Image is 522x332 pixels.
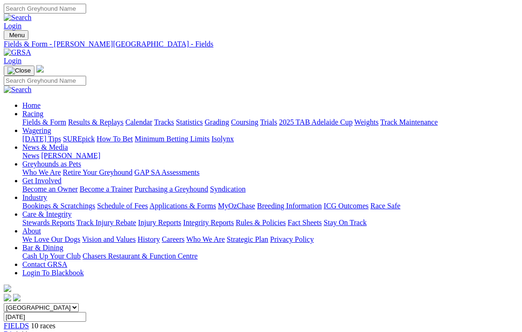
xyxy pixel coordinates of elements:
a: Weights [354,118,379,126]
a: Login [4,22,21,30]
img: facebook.svg [4,294,11,301]
img: Close [7,67,31,74]
a: Vision and Values [82,235,136,243]
a: Breeding Information [257,202,322,210]
a: Track Injury Rebate [76,219,136,226]
a: Minimum Betting Limits [135,135,210,143]
a: Fields & Form - [PERSON_NAME][GEOGRAPHIC_DATA] - Fields [4,40,518,48]
a: Retire Your Greyhound [63,168,133,176]
a: Chasers Restaurant & Function Centre [82,252,197,260]
a: Stewards Reports [22,219,75,226]
a: Greyhounds as Pets [22,160,81,168]
a: Isolynx [211,135,234,143]
a: Fact Sheets [288,219,322,226]
a: Coursing [231,118,258,126]
button: Toggle navigation [4,66,34,76]
a: Become an Owner [22,185,78,193]
a: Stay On Track [324,219,366,226]
img: Search [4,13,32,22]
div: Racing [22,118,518,126]
a: Results & Replays [68,118,123,126]
a: Home [22,101,41,109]
a: Applications & Forms [149,202,216,210]
div: Industry [22,202,518,210]
a: Login [4,57,21,65]
a: How To Bet [97,135,133,143]
a: News [22,152,39,159]
div: News & Media [22,152,518,160]
a: Who We Are [22,168,61,176]
a: [DATE] Tips [22,135,61,143]
a: Racing [22,110,43,118]
a: Care & Integrity [22,210,72,218]
a: Race Safe [370,202,400,210]
input: Search [4,76,86,86]
img: Search [4,86,32,94]
a: Trials [260,118,277,126]
div: Get Involved [22,185,518,193]
a: ICG Outcomes [324,202,368,210]
a: Purchasing a Greyhound [135,185,208,193]
a: We Love Our Dogs [22,235,80,243]
a: MyOzChase [218,202,255,210]
img: logo-grsa-white.png [4,285,11,292]
a: Get Involved [22,177,61,185]
a: Calendar [125,118,152,126]
a: Rules & Policies [236,219,286,226]
a: Wagering [22,126,51,134]
span: 10 races [31,322,55,330]
a: Become a Trainer [80,185,133,193]
img: twitter.svg [13,294,20,301]
div: Wagering [22,135,518,143]
a: Strategic Plan [227,235,268,243]
button: Toggle navigation [4,30,28,40]
a: Grading [205,118,229,126]
a: Injury Reports [138,219,181,226]
a: Fields & Form [22,118,66,126]
a: Careers [162,235,184,243]
a: History [137,235,160,243]
input: Select date [4,312,86,322]
a: About [22,227,41,235]
div: Bar & Dining [22,252,518,260]
a: Contact GRSA [22,260,67,268]
a: Track Maintenance [380,118,438,126]
a: FIELDS [4,322,29,330]
div: Care & Integrity [22,219,518,227]
a: SUREpick [63,135,95,143]
a: Who We Are [186,235,225,243]
a: Integrity Reports [183,219,234,226]
a: News & Media [22,143,68,151]
a: Tracks [154,118,174,126]
a: 2025 TAB Adelaide Cup [279,118,353,126]
div: Greyhounds as Pets [22,168,518,177]
a: GAP SA Assessments [135,168,200,176]
span: Menu [9,32,25,39]
a: Privacy Policy [270,235,314,243]
a: Cash Up Your Club [22,252,81,260]
a: Syndication [210,185,245,193]
a: [PERSON_NAME] [41,152,100,159]
img: logo-grsa-white.png [36,65,44,73]
a: Login To Blackbook [22,269,84,277]
a: Bar & Dining [22,244,63,252]
a: Industry [22,193,47,201]
a: Statistics [176,118,203,126]
a: Schedule of Fees [97,202,148,210]
a: Bookings & Scratchings [22,202,95,210]
img: GRSA [4,48,31,57]
input: Search [4,4,86,13]
div: About [22,235,518,244]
